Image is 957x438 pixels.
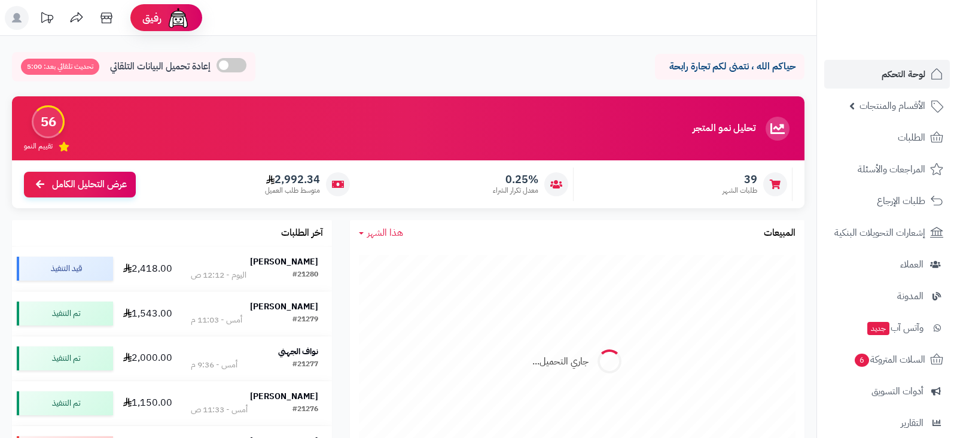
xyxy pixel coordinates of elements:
span: 0.25% [493,173,538,186]
span: التقارير [901,415,924,431]
a: لوحة التحكم [824,60,950,89]
p: حياكم الله ، نتمنى لكم تجارة رابحة [664,60,796,74]
span: طلبات الشهر [723,185,757,196]
strong: نواف الجهني [278,345,318,358]
span: هذا الشهر [367,226,403,240]
span: إشعارات التحويلات البنكية [834,224,925,241]
div: تم التنفيذ [17,302,113,326]
a: التقارير [824,409,950,437]
div: #21279 [292,314,318,326]
a: المدونة [824,282,950,311]
a: وآتس آبجديد [824,314,950,342]
span: معدل تكرار الشراء [493,185,538,196]
div: جاري التحميل... [532,355,589,369]
div: أمس - 11:03 م [191,314,242,326]
span: متوسط طلب العميل [265,185,320,196]
td: 2,418.00 [118,247,177,291]
strong: [PERSON_NAME] [250,255,318,268]
div: تم التنفيذ [17,391,113,415]
strong: [PERSON_NAME] [250,300,318,313]
td: 1,543.00 [118,291,177,336]
span: المراجعات والأسئلة [858,161,925,178]
div: #21277 [292,359,318,371]
span: طلبات الإرجاع [877,193,925,209]
div: قيد التنفيذ [17,257,113,281]
span: عرض التحليل الكامل [52,178,127,191]
span: 2,992.34 [265,173,320,186]
a: هذا الشهر [359,226,403,240]
span: جديد [867,322,889,335]
h3: تحليل نمو المتجر [693,123,755,134]
span: الطلبات [898,129,925,146]
a: العملاء [824,250,950,279]
a: أدوات التسويق [824,377,950,406]
a: المراجعات والأسئلة [824,155,950,184]
a: عرض التحليل الكامل [24,172,136,197]
span: لوحة التحكم [882,66,925,83]
span: إعادة تحميل البيانات التلقائي [110,60,211,74]
a: الطلبات [824,123,950,152]
span: 6 [855,354,869,367]
span: رفيق [142,11,161,25]
span: أدوات التسويق [871,383,924,400]
span: المدونة [897,288,924,305]
div: أمس - 11:33 ص [191,404,248,416]
span: تحديث تلقائي بعد: 5:00 [21,59,99,75]
h3: المبيعات [764,228,796,239]
span: تقييم النمو [24,141,53,151]
div: تم التنفيذ [17,346,113,370]
a: السلات المتروكة6 [824,345,950,374]
a: إشعارات التحويلات البنكية [824,218,950,247]
h3: آخر الطلبات [281,228,323,239]
div: #21276 [292,404,318,416]
a: طلبات الإرجاع [824,187,950,215]
span: 39 [723,173,757,186]
span: السلات المتروكة [854,351,925,368]
td: 1,150.00 [118,381,177,425]
span: وآتس آب [866,320,924,336]
span: العملاء [900,256,924,273]
div: #21280 [292,269,318,281]
td: 2,000.00 [118,336,177,381]
a: تحديثات المنصة [32,6,62,33]
strong: [PERSON_NAME] [250,390,318,403]
div: أمس - 9:36 م [191,359,237,371]
span: الأقسام والمنتجات [860,98,925,114]
div: اليوم - 12:12 ص [191,269,246,281]
img: ai-face.png [166,6,190,30]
